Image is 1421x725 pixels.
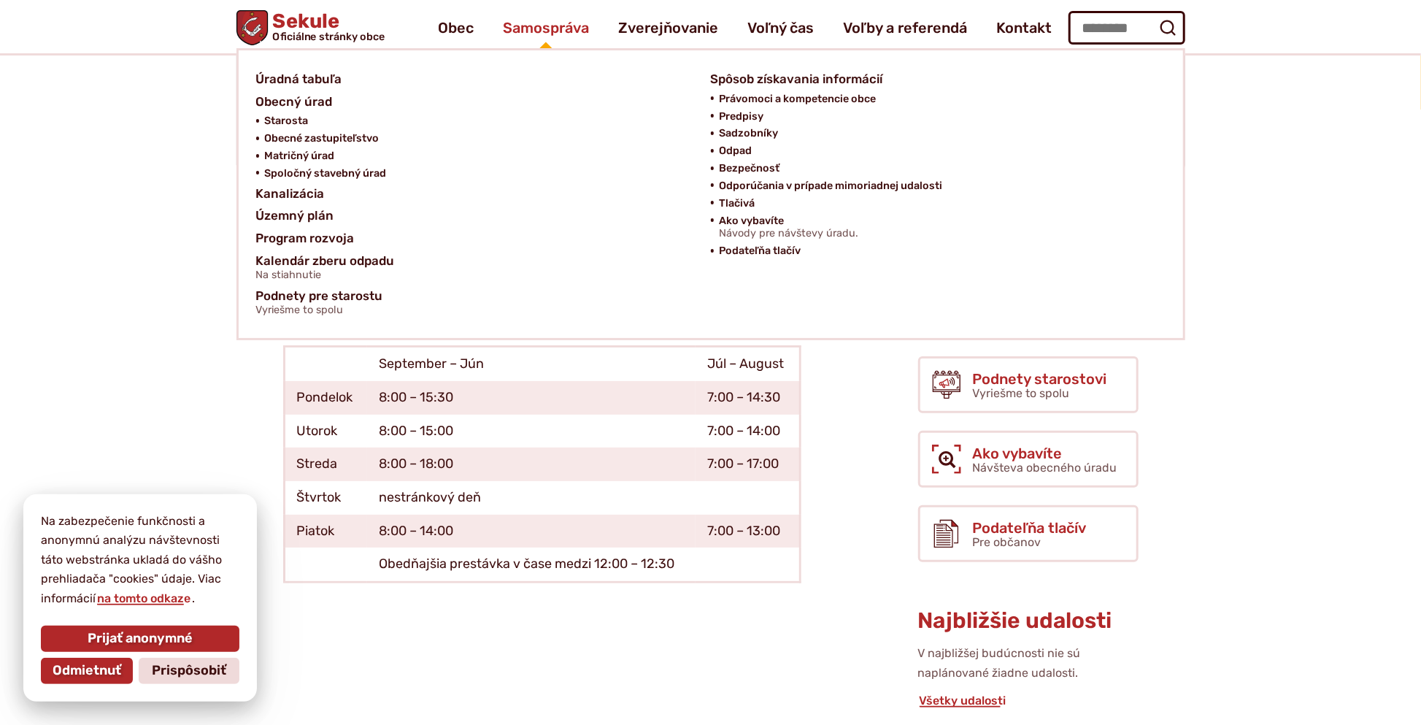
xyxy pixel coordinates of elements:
[284,381,367,415] td: Pondelok
[265,147,693,165] a: Matričný úrad
[720,108,764,126] span: Predpisy
[256,91,333,113] span: Obecný úrad
[720,242,1148,260] a: Podateľňa tlačív
[720,177,943,195] span: Odporúčania v prípade mimoriadnej udalosti
[367,381,696,415] td: 8:00 – 15:30
[918,644,1139,683] p: V najbližšej budúcnosti nie sú naplánované žiadne udalosti.
[696,448,800,481] td: 7:00 – 17:00
[367,481,696,515] td: nestránkový deň
[265,130,693,147] a: Obecné zastupiteľstvo
[41,512,239,608] p: Na zabezpečenie funkčnosti a anonymnú analýzu návštevnosti táto webstránka ukladá do vášho prehli...
[973,535,1041,549] span: Pre občanov
[272,31,385,42] span: Oficiálne stránky obce
[265,165,693,183] a: Spoločný stavebný úrad
[265,165,387,183] span: Spoločný stavebný úrad
[88,631,193,647] span: Prijať anonymné
[256,304,383,316] span: Vyriešme to spolu
[720,212,859,243] span: Ako vybavíte
[696,347,800,381] td: Júl – August
[720,177,1148,195] a: Odporúčania v prípade mimoriadnej udalosti
[720,195,755,212] span: Tlačivá
[696,415,800,448] td: 7:00 – 14:00
[720,91,1148,108] a: Právomoci a kompetencie obce
[236,10,385,45] a: Logo Sekule, prejsť na domovskú stránku.
[438,7,474,48] a: Obec
[503,7,589,48] a: Samospráva
[720,242,801,260] span: Podateľňa tlačív
[284,448,367,481] td: Streda
[256,183,693,205] a: Kanalizácia
[268,12,385,42] span: Sekule
[720,212,1148,243] a: Ako vybavíteNávody pre návštevy úradu.
[720,195,1148,212] a: Tlačivá
[720,125,1148,142] a: Sadzobníky
[918,431,1139,488] a: Ako vybavíte Návšteva obecného úradu
[696,381,800,415] td: 7:00 – 14:30
[720,160,780,177] span: Bezpečnosť
[918,505,1139,562] a: Podateľňa tlačív Pre občanov
[256,285,383,321] span: Podnety pre starostu
[747,7,814,48] a: Voľný čas
[996,7,1052,48] a: Kontakt
[139,658,239,684] button: Prispôsobiť
[256,285,1148,321] a: Podnety pre starostuVyriešme to spolu
[256,68,693,91] a: Úradná tabuľa
[265,147,335,165] span: Matričný úrad
[41,626,239,652] button: Prijať anonymné
[256,227,355,250] span: Program rozvoja
[265,130,380,147] span: Obecné zastupiteľstvo
[367,448,696,481] td: 8:00 – 18:00
[720,228,859,239] span: Návody pre návštevy úradu.
[973,445,1117,461] span: Ako vybavíte
[53,663,121,679] span: Odmietnuť
[256,227,693,250] a: Program rozvoja
[843,7,967,48] a: Voľby a referendá
[284,415,367,448] td: Utorok
[256,250,395,285] span: Kalendár zberu odpadu
[265,112,693,130] a: Starosta
[918,356,1139,413] a: Podnety starostovi Vyriešme to spolu
[284,481,367,515] td: Štvrtok
[256,250,693,285] a: Kalendár zberu odpaduNa stiahnutie
[256,204,693,227] a: Územný plán
[256,269,395,281] span: Na stiahnutie
[256,204,334,227] span: Územný plán
[256,183,325,205] span: Kanalizácia
[152,663,226,679] span: Prispôsobiť
[367,515,696,548] td: 8:00 – 14:00
[720,142,1148,160] a: Odpad
[711,68,883,91] span: Spôsob získavania informácií
[618,7,718,48] a: Zverejňovanie
[367,415,696,448] td: 8:00 – 15:00
[265,112,309,130] span: Starosta
[367,347,696,381] td: September – Jún
[284,515,367,548] td: Piatok
[236,10,268,45] img: Prejsť na domovskú stránku
[973,386,1070,400] span: Vyriešme to spolu
[918,609,1139,633] h3: Najbližšie udalosti
[696,515,800,548] td: 7:00 – 13:00
[720,125,779,142] span: Sadzobníky
[256,68,342,91] span: Úradná tabuľa
[918,694,1008,707] a: Všetky udalosti
[973,461,1117,475] span: Návšteva obecného úradu
[711,68,1148,91] a: Spôsob získavania informácií
[720,108,1148,126] a: Predpisy
[973,520,1087,536] span: Podateľňa tlačív
[96,591,192,605] a: na tomto odkaze
[973,371,1107,387] span: Podnety starostovi
[720,160,1148,177] a: Bezpečnosť
[720,142,752,160] span: Odpad
[720,91,877,108] span: Právomoci a kompetencie obce
[256,91,693,113] a: Obecný úrad
[367,548,696,582] td: Obedňajšia prestávka v čase medzi 12:00 – 12:30
[41,658,133,684] button: Odmietnuť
